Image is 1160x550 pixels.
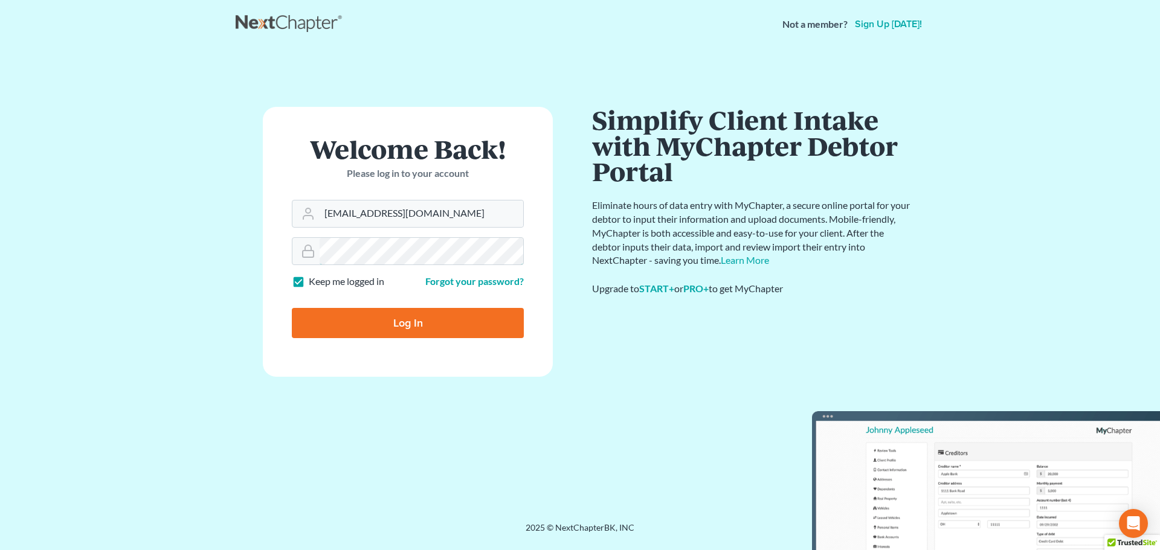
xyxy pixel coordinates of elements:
[639,283,674,294] a: START+
[721,254,769,266] a: Learn More
[592,282,912,296] div: Upgrade to or to get MyChapter
[292,167,524,181] p: Please log in to your account
[592,199,912,267] p: Eliminate hours of data entry with MyChapter, a secure online portal for your debtor to input the...
[425,275,524,287] a: Forgot your password?
[292,308,524,338] input: Log In
[292,136,524,162] h1: Welcome Back!
[782,18,848,31] strong: Not a member?
[309,275,384,289] label: Keep me logged in
[683,283,709,294] a: PRO+
[236,522,924,543] div: 2025 © NextChapterBK, INC
[852,19,924,29] a: Sign up [DATE]!
[1119,509,1148,538] div: Open Intercom Messenger
[592,107,912,184] h1: Simplify Client Intake with MyChapter Debtor Portal
[320,200,523,227] input: Email Address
